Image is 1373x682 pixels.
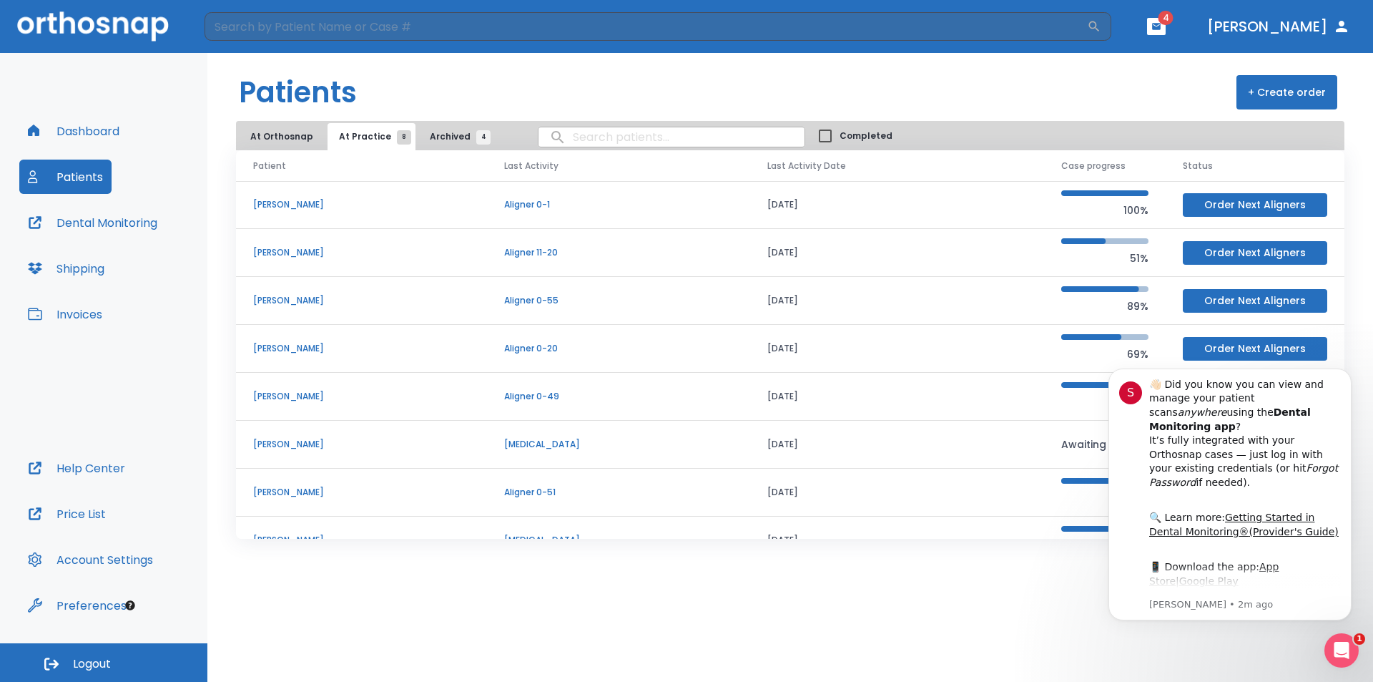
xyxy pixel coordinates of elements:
iframe: Intercom live chat [1324,633,1359,668]
button: + Create order [1236,75,1337,109]
button: Dental Monitoring [19,205,166,240]
button: At Orthosnap [239,123,325,150]
button: Dashboard [19,114,128,148]
td: [DATE] [750,517,1044,565]
p: Aligner 11-20 [504,246,733,259]
p: [MEDICAL_DATA] [504,534,733,547]
span: 1 [1354,633,1365,645]
td: [DATE] [750,469,1044,517]
span: Last Activity Date [767,160,846,172]
td: [DATE] [750,373,1044,421]
p: [PERSON_NAME] [253,390,470,403]
p: Aligner 0-55 [504,294,733,307]
p: [PERSON_NAME] [253,294,470,307]
p: [PERSON_NAME] [253,534,470,547]
td: [DATE] [750,229,1044,277]
p: Aligner 0-49 [504,390,733,403]
button: Patients [19,160,112,194]
button: Price List [19,497,114,531]
input: search [538,123,804,151]
img: Orthosnap [17,11,169,41]
p: [PERSON_NAME] [253,438,470,451]
p: [PERSON_NAME] [253,246,470,259]
button: Order Next Aligners [1183,193,1327,217]
span: 8 [397,130,411,145]
p: 89% [1061,298,1148,315]
iframe: Intercom notifications message [1087,347,1373,643]
span: Last Activity [504,160,558,172]
p: [PERSON_NAME] [253,198,470,211]
div: tabs [239,123,498,150]
input: Search by Patient Name or Case # [205,12,1087,41]
button: Order Next Aligners [1183,241,1327,265]
p: Aligner 0-1 [504,198,733,211]
span: Logout [73,656,111,672]
p: Aligner 0-20 [504,342,733,355]
button: [PERSON_NAME] [1201,14,1356,39]
p: Aligner 0-51 [504,486,733,499]
td: [DATE] [750,277,1044,325]
button: Order Next Aligners [1183,289,1327,313]
span: Archived [430,130,483,143]
p: [MEDICAL_DATA] [504,438,733,451]
p: 69% [1061,346,1148,363]
button: Help Center [19,451,134,485]
p: 51% [1061,250,1148,267]
button: Invoices [19,297,111,331]
span: Patient [253,160,286,172]
span: 4 [1158,11,1173,25]
button: Shipping [19,251,113,286]
p: Awaiting Data [1061,436,1148,453]
h1: Patients [239,71,357,114]
span: Status [1183,160,1213,172]
button: Order Next Aligners [1183,337,1327,361]
p: 89% [1061,489,1148,507]
p: 100% [1061,202,1148,219]
span: Case progress [1061,160,1126,172]
td: [DATE] [750,325,1044,373]
p: 100% [1061,537,1148,555]
td: [DATE] [750,421,1044,469]
p: [PERSON_NAME] [253,342,470,355]
p: 100% [1061,394,1148,411]
button: Preferences [19,588,135,623]
button: Account Settings [19,542,162,577]
span: 4 [476,130,491,145]
td: [DATE] [750,181,1044,229]
div: Tooltip anchor [124,599,137,612]
p: [PERSON_NAME] [253,486,470,499]
span: Completed [840,130,892,142]
span: At Practice [339,130,404,143]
